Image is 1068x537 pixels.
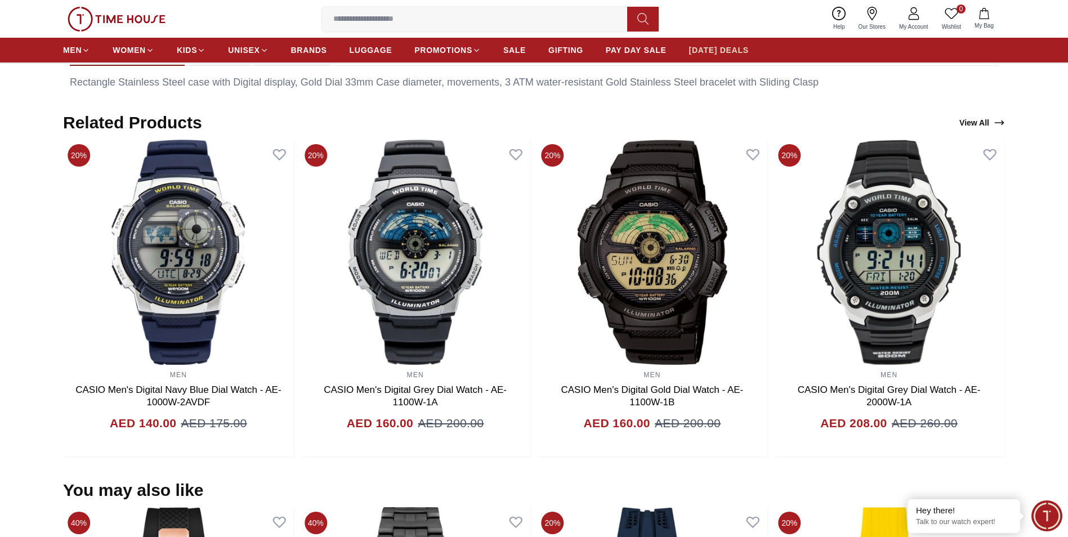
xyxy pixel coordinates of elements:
span: 20% [305,144,327,167]
span: UNISEX [228,44,260,56]
img: CASIO Men's Digital Grey Dial Watch - AE-2000W-1A [774,140,1004,365]
span: 20% [542,144,564,167]
a: CASIO Men's Digital Grey Dial Watch - AE-1100W-1A [324,384,507,408]
span: 20% [68,144,90,167]
img: CASIO Men's Digital Navy Blue Dial Watch - AE-1000W-2AVDF [63,140,294,365]
span: 40% [68,512,90,534]
span: Help [829,23,850,31]
a: CASIO Men's Digital Grey Dial Watch - AE-2000W-1A [798,384,981,408]
a: CASIO Men's Digital Navy Blue Dial Watch - AE-1000W-2AVDF [75,384,281,408]
a: Our Stores [852,5,892,33]
h4: AED 140.00 [110,414,176,432]
p: Talk to our watch expert! [916,517,1012,527]
h2: You may also like [63,480,204,500]
span: AED 200.00 [655,414,721,432]
a: PROMOTIONS [414,40,481,60]
span: 40% [305,512,327,534]
a: GIFTING [548,40,583,60]
span: My Bag [970,21,998,30]
span: Wishlist [937,23,966,31]
span: SALE [503,44,526,56]
div: Hey there! [916,505,1012,516]
span: PAY DAY SALE [606,44,667,56]
a: View All [957,115,1007,131]
button: My Bag [968,6,1000,32]
a: MEN [406,371,423,379]
img: ... [68,7,166,32]
span: GIFTING [548,44,583,56]
span: AED 260.00 [892,414,958,432]
a: MEN [881,371,897,379]
a: UNISEX [228,40,268,60]
span: AED 175.00 [181,414,247,432]
img: CASIO Men's Digital Gold Dial Watch - AE-1100W-1B [537,140,768,365]
span: 0 [957,5,966,14]
span: BRANDS [291,44,327,56]
a: [DATE] DEALS [689,40,749,60]
div: Rectangle Stainless Steel case with Digital display, Gold Dial 33mm Case diameter, movements, 3 A... [70,75,998,90]
img: CASIO Men's Digital Grey Dial Watch - AE-1100W-1A [300,140,531,365]
a: Help [826,5,852,33]
span: WOMEN [113,44,146,56]
a: PAY DAY SALE [606,40,667,60]
div: Chat Widget [1031,500,1062,531]
div: View All [959,117,1005,128]
span: AED 200.00 [418,414,484,432]
a: MEN [63,40,90,60]
a: 0Wishlist [935,5,968,33]
a: MEN [170,371,187,379]
a: MEN [644,371,660,379]
span: LUGGAGE [350,44,392,56]
a: CASIO Men's Digital Gold Dial Watch - AE-1100W-1B [561,384,743,408]
span: Our Stores [854,23,890,31]
span: My Account [895,23,933,31]
a: LUGGAGE [350,40,392,60]
a: WOMEN [113,40,154,60]
h4: AED 160.00 [347,414,413,432]
span: 20% [542,512,564,534]
span: 20% [778,144,801,167]
span: 20% [778,512,801,534]
a: SALE [503,40,526,60]
a: KIDS [177,40,205,60]
a: BRANDS [291,40,327,60]
h4: AED 160.00 [584,414,650,432]
h4: AED 208.00 [820,414,887,432]
span: [DATE] DEALS [689,44,749,56]
h2: Related Products [63,113,202,133]
span: PROMOTIONS [414,44,472,56]
span: MEN [63,44,82,56]
span: KIDS [177,44,197,56]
